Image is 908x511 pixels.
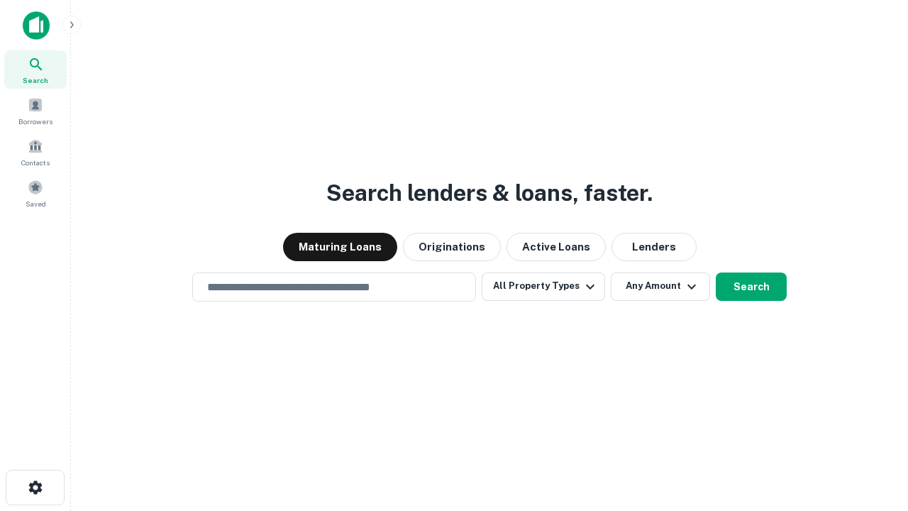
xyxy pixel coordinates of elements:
[716,273,787,301] button: Search
[26,198,46,209] span: Saved
[23,11,50,40] img: capitalize-icon.png
[611,233,697,261] button: Lenders
[18,116,52,127] span: Borrowers
[837,352,908,420] iframe: Chat Widget
[482,273,605,301] button: All Property Types
[283,233,397,261] button: Maturing Loans
[611,273,710,301] button: Any Amount
[4,174,67,212] a: Saved
[506,233,606,261] button: Active Loans
[21,157,50,168] span: Contacts
[4,133,67,171] a: Contacts
[4,50,67,89] a: Search
[23,75,48,86] span: Search
[326,176,653,210] h3: Search lenders & loans, faster.
[4,92,67,130] a: Borrowers
[403,233,501,261] button: Originations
